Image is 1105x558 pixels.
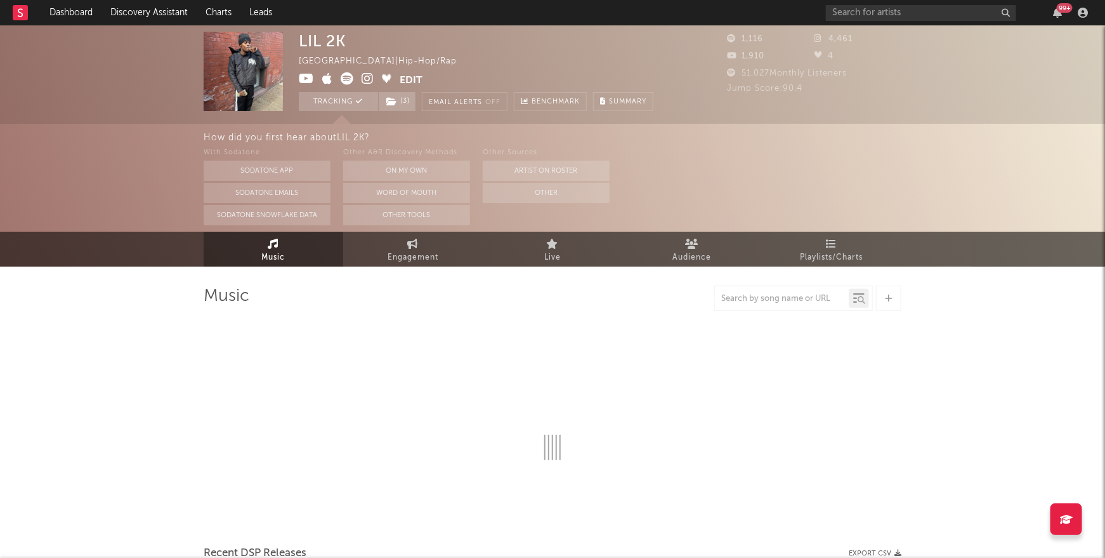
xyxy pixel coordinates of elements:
[343,205,470,225] button: Other Tools
[483,232,622,267] a: Live
[299,54,471,69] div: [GEOGRAPHIC_DATA] | Hip-Hop/Rap
[849,550,901,557] button: Export CSV
[400,72,422,88] button: Edit
[485,99,500,106] em: Off
[483,161,610,181] button: Artist on Roster
[1053,8,1062,18] button: 99+
[483,183,610,203] button: Other
[814,35,853,43] span: 4,461
[299,32,346,50] div: LIL 2K
[204,183,330,203] button: Sodatone Emails
[299,92,378,111] button: Tracking
[1057,3,1073,13] div: 99 +
[204,205,330,225] button: Sodatone Snowflake Data
[204,130,1105,145] div: How did you first hear about LIL 2K ?
[727,69,847,77] span: 51,027 Monthly Listeners
[204,161,330,181] button: Sodatone App
[544,250,561,265] span: Live
[715,294,849,304] input: Search by song name or URL
[727,52,764,60] span: 1,910
[727,84,802,93] span: Jump Score: 90.4
[622,232,762,267] a: Audience
[532,95,580,110] span: Benchmark
[379,92,415,111] button: (3)
[826,5,1016,21] input: Search for artists
[762,232,901,267] a: Playlists/Charts
[204,145,330,161] div: With Sodatone
[727,35,763,43] span: 1,116
[343,232,483,267] a: Engagement
[593,92,653,111] button: Summary
[343,145,470,161] div: Other A&R Discovery Methods
[483,145,610,161] div: Other Sources
[609,98,646,105] span: Summary
[801,250,863,265] span: Playlists/Charts
[204,232,343,267] a: Music
[814,52,834,60] span: 4
[514,92,587,111] a: Benchmark
[673,250,712,265] span: Audience
[343,161,470,181] button: On My Own
[343,183,470,203] button: Word Of Mouth
[378,92,416,111] span: ( 3 )
[422,92,507,111] button: Email AlertsOff
[388,250,438,265] span: Engagement
[262,250,285,265] span: Music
